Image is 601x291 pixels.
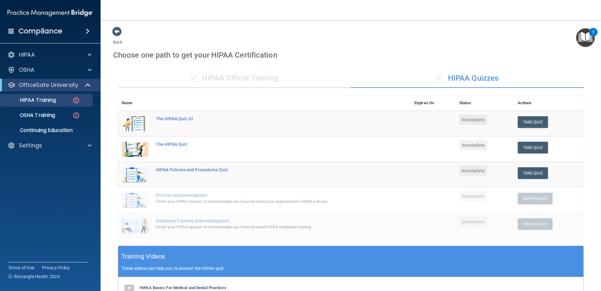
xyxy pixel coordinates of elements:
[118,69,351,88] div: HIPAA Officer Training
[518,142,548,153] button: Take Quiz
[42,265,70,271] a: Privacy Policy
[351,69,584,88] div: HIPAA Quizzes
[156,218,379,223] div: Employee Training Acknowledgment
[459,115,487,125] span: Incomplete
[8,66,91,74] a: OSHA
[156,167,379,172] div: HIPAA Policies and Procedures Quiz
[592,32,594,40] div: 2
[459,166,487,176] span: Incomplete
[4,97,56,103] p: HIPAA Training
[459,217,487,227] span: Incomplete
[411,95,455,111] th: Expires On
[8,265,34,271] a: Terms of Use
[190,73,197,83] span: ✓
[19,51,35,59] p: HIPAA
[8,51,91,59] a: HIPAA
[121,251,165,262] h5: Training Videos
[113,46,588,64] div: Choose one path to get your HIPAA Certification
[121,266,580,271] p: These videos can help you to answer the HIPAA quiz
[8,81,91,89] a: OfficeSafe University
[576,28,595,47] button: Open Resource Center, 2 new notifications
[436,73,443,83] span: ✓
[19,81,78,89] p: OfficeSafe University
[8,273,60,280] span: Ⓒ Rectangle Health 2024
[72,111,80,119] img: danger-circle.6113f641.png
[518,218,553,230] button: Sign Policy
[156,223,379,231] div: Finish your HIPAA quizzes to acknowledge you have received HIPAA employee training.
[19,142,42,149] p: Settings
[72,96,80,104] img: danger-circle.6113f641.png
[140,285,226,290] b: HIPAA Basics For Medical and Dental Practices
[19,27,62,36] h4: Compliance
[518,167,548,179] button: Take Quiz
[8,7,93,19] img: PMB logo
[156,198,379,205] div: Finish your HIPAA quizzes to acknowledge you have received your organization’s HIPAA policies.
[514,95,584,111] th: Actions
[492,246,593,271] iframe: Drift Widget Chat Controller
[4,112,55,118] p: OSHA Training
[156,193,379,198] div: Policies Acknowledgment
[113,32,122,44] a: Back
[455,95,514,111] th: Status
[459,191,487,201] span: Incomplete
[4,127,90,134] p: Continuing Education
[19,66,35,74] p: OSHA
[518,193,553,204] button: Sign Policy
[518,116,548,128] button: Take Quiz
[156,142,379,147] div: The HIPAA Quiz
[459,140,487,150] span: Incomplete
[156,116,379,121] div: The HIPAA Quiz #2
[118,95,152,111] th: Name
[8,142,91,149] a: Settings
